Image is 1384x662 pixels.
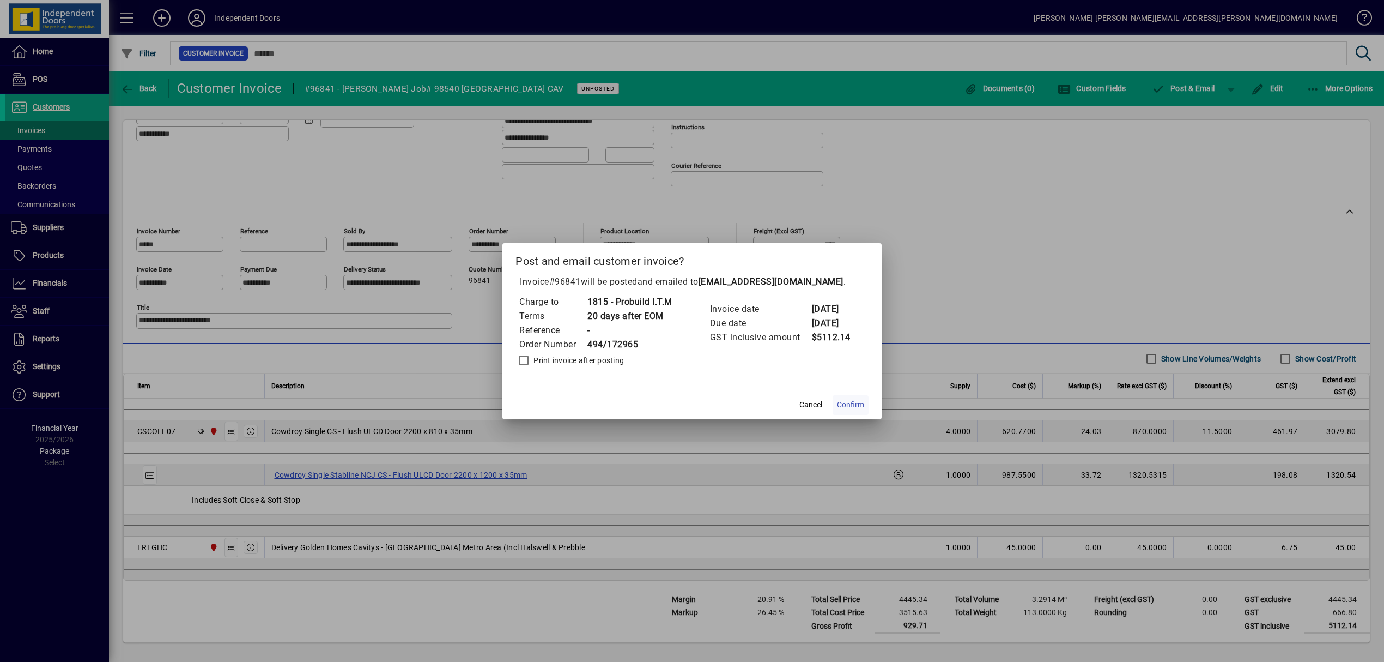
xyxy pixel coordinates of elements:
[531,355,624,366] label: Print invoice after posting
[587,295,672,309] td: 1815 - Probuild I.T.M
[587,309,672,323] td: 20 days after EOM
[638,276,843,287] span: and emailed to
[833,395,869,415] button: Confirm
[519,309,587,323] td: Terms
[799,399,822,411] span: Cancel
[811,302,855,316] td: [DATE]
[502,243,882,275] h2: Post and email customer invoice?
[709,316,811,330] td: Due date
[519,295,587,309] td: Charge to
[793,395,828,415] button: Cancel
[587,323,672,338] td: -
[519,323,587,338] td: Reference
[811,330,855,345] td: $5112.14
[709,330,811,345] td: GST inclusive amount
[515,275,869,288] p: Invoice will be posted .
[519,338,587,352] td: Order Number
[837,399,864,411] span: Confirm
[587,338,672,352] td: 494/172965
[811,316,855,330] td: [DATE]
[699,276,843,287] b: [EMAIL_ADDRESS][DOMAIN_NAME]
[549,276,581,287] span: #96841
[709,302,811,316] td: Invoice date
